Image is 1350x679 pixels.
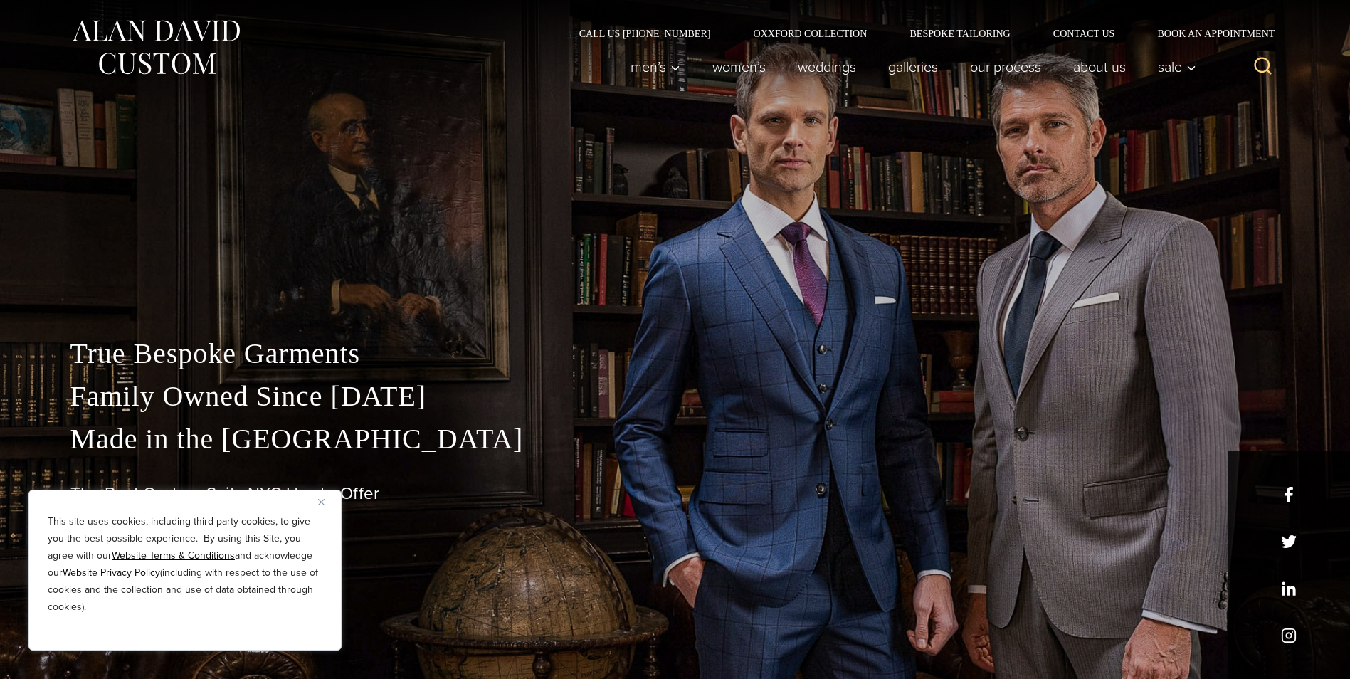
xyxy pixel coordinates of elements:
[696,53,781,81] a: Women’s
[1136,28,1280,38] a: Book an Appointment
[70,16,241,79] img: Alan David Custom
[318,493,335,510] button: Close
[1158,60,1196,74] span: Sale
[614,53,1203,81] nav: Primary Navigation
[558,28,732,38] a: Call Us [PHONE_NUMBER]
[112,548,235,563] a: Website Terms & Conditions
[732,28,888,38] a: Oxxford Collection
[70,483,1280,504] h1: The Best Custom Suits NYC Has to Offer
[70,332,1280,460] p: True Bespoke Garments Family Owned Since [DATE] Made in the [GEOGRAPHIC_DATA]
[318,499,325,505] img: Close
[1057,53,1141,81] a: About Us
[888,28,1031,38] a: Bespoke Tailoring
[781,53,872,81] a: weddings
[1032,28,1137,38] a: Contact Us
[1246,50,1280,84] button: View Search Form
[558,28,1280,38] nav: Secondary Navigation
[63,565,160,580] a: Website Privacy Policy
[872,53,954,81] a: Galleries
[48,513,322,616] p: This site uses cookies, including third party cookies, to give you the best possible experience. ...
[631,60,680,74] span: Men’s
[954,53,1057,81] a: Our Process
